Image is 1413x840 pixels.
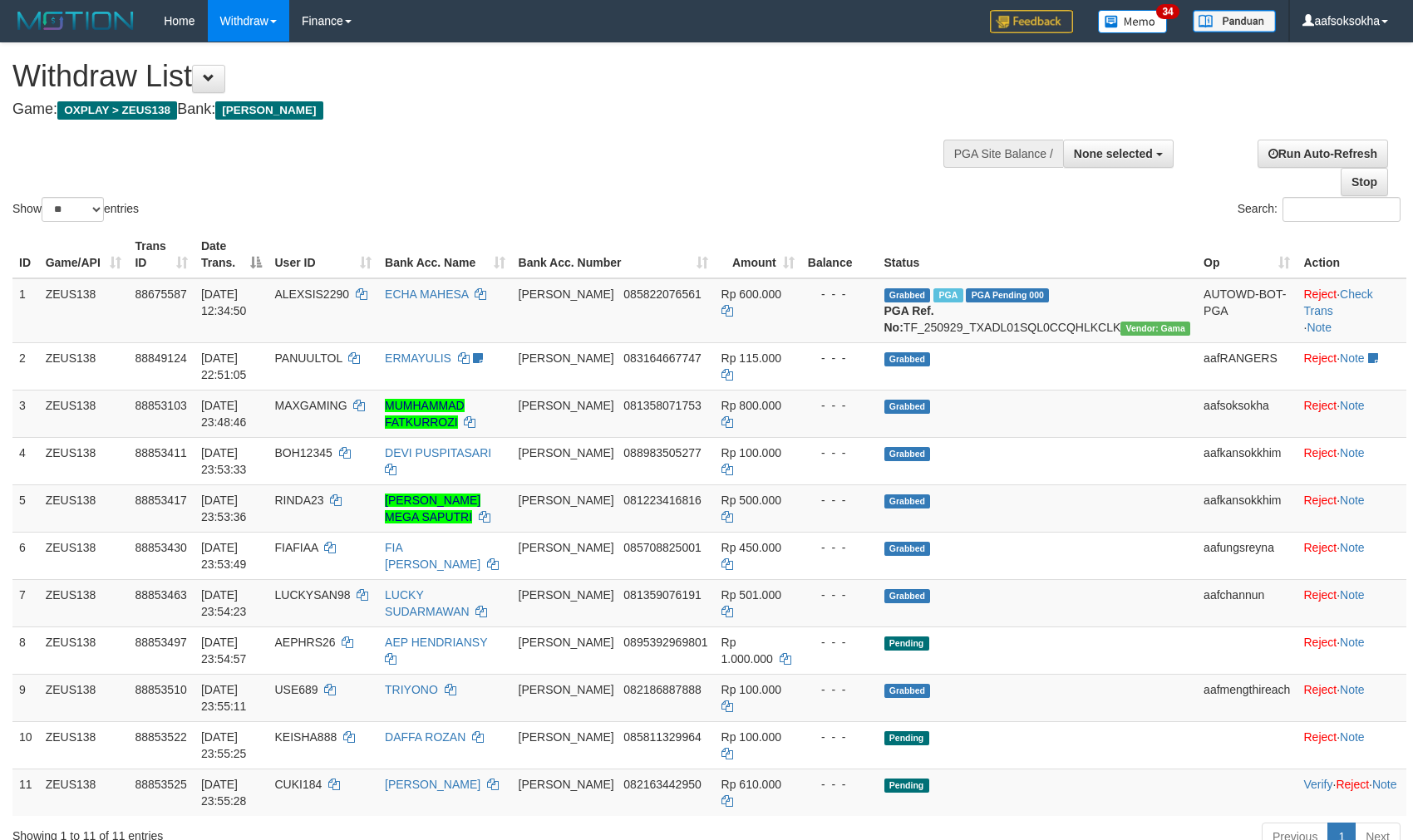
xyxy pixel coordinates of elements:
[884,400,931,414] span: Grabbed
[715,231,801,278] th: Amount: activate to sort column ascending
[201,287,247,317] span: [DATE] 12:34:50
[1303,683,1337,696] a: Reject
[39,484,129,532] td: ZEUS138
[1197,674,1297,721] td: aafmengthireach
[1297,721,1406,769] td: ·
[1197,390,1297,437] td: aafsoksokha
[39,674,129,721] td: ZEUS138
[519,730,614,744] span: [PERSON_NAME]
[39,342,129,390] td: ZEUS138
[135,351,186,365] span: 88849124
[12,342,39,390] td: 2
[721,446,781,459] span: Rp 100.000
[135,683,186,696] span: 88853510
[519,541,614,554] span: [PERSON_NAME]
[1303,287,1372,317] a: Check Trans
[884,304,934,334] b: PGA Ref. No:
[201,399,247,429] span: [DATE] 23:48:46
[201,636,247,666] span: [DATE] 23:54:57
[519,351,614,365] span: [PERSON_NAME]
[1303,287,1337,301] a: Reject
[721,399,781,412] span: Rp 800.000
[519,636,614,649] span: [PERSON_NAME]
[201,541,247,571] span: [DATE] 23:53:49
[12,197,139,222] label: Show entries
[623,446,701,459] span: Copy 088983505277 to clipboard
[135,287,186,301] span: 88675587
[385,683,438,696] a: TRIYONO
[135,636,186,649] span: 88853497
[39,532,129,579] td: ZEUS138
[135,730,186,744] span: 88853522
[1297,579,1406,626] td: ·
[1303,588,1337,602] a: Reject
[519,778,614,791] span: [PERSON_NAME]
[884,684,931,698] span: Grabbed
[884,636,929,651] span: Pending
[1197,231,1297,278] th: Op: activate to sort column ascending
[1340,399,1365,412] a: Note
[990,10,1073,33] img: Feedback.jpg
[1197,437,1297,484] td: aafkansokkhim
[1297,626,1406,674] td: ·
[275,588,351,602] span: LUCKYSAN98
[808,445,871,461] div: - - -
[1340,730,1365,744] a: Note
[721,351,781,365] span: Rp 115.000
[623,588,701,602] span: Copy 081359076191 to clipboard
[1372,778,1397,791] a: Note
[268,231,379,278] th: User ID: activate to sort column ascending
[128,231,194,278] th: Trans ID: activate to sort column ascending
[12,278,39,343] td: 1
[1297,342,1406,390] td: ·
[1303,730,1337,744] a: Reject
[385,636,487,649] a: AEP HENDRIANSY
[135,588,186,602] span: 88853463
[1303,446,1337,459] a: Reject
[135,399,186,412] span: 88853103
[39,231,129,278] th: Game/API: activate to sort column ascending
[42,197,104,222] select: Showentries
[623,730,701,744] span: Copy 085811329964 to clipboard
[1340,351,1365,365] a: Note
[201,730,247,760] span: [DATE] 23:55:25
[135,446,186,459] span: 88853411
[1297,390,1406,437] td: ·
[1197,278,1297,343] td: AUTOWD-BOT-PGA
[1340,446,1365,459] a: Note
[721,588,781,602] span: Rp 501.000
[878,278,1198,343] td: TF_250929_TXADL01SQL0CCQHLKCLK
[512,231,715,278] th: Bank Acc. Number: activate to sort column ascending
[721,494,781,507] span: Rp 500.000
[12,769,39,816] td: 11
[275,636,336,649] span: AEPHRS26
[39,769,129,816] td: ZEUS138
[884,589,931,603] span: Grabbed
[275,399,347,412] span: MAXGAMING
[1341,168,1388,196] a: Stop
[1340,494,1365,507] a: Note
[12,674,39,721] td: 9
[275,287,350,301] span: ALEXSIS2290
[12,60,925,93] h1: Withdraw List
[275,494,324,507] span: RINDA23
[385,351,451,365] a: ERMAYULIS
[1283,197,1401,222] input: Search:
[215,101,322,120] span: [PERSON_NAME]
[201,351,247,381] span: [DATE] 22:51:05
[385,730,465,744] a: DAFFA ROZAN
[623,541,701,554] span: Copy 085708825001 to clipboard
[378,231,511,278] th: Bank Acc. Name: activate to sort column ascending
[801,231,878,278] th: Balance
[194,231,268,278] th: Date Trans.: activate to sort column descending
[808,539,871,556] div: - - -
[721,683,781,696] span: Rp 100.000
[12,626,39,674] td: 8
[623,287,701,301] span: Copy 085822076561 to clipboard
[519,287,614,301] span: [PERSON_NAME]
[1297,674,1406,721] td: ·
[1197,342,1297,390] td: aafRANGERS
[12,532,39,579] td: 6
[12,579,39,626] td: 7
[39,278,129,343] td: ZEUS138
